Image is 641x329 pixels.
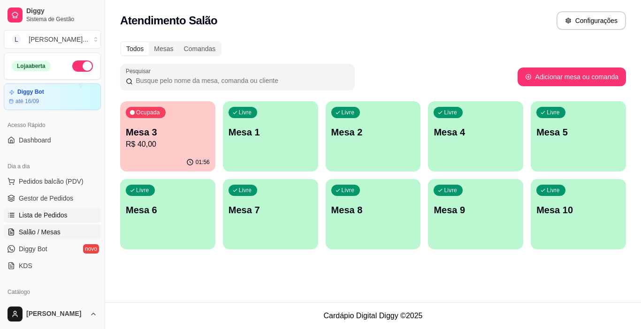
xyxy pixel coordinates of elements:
div: Catálogo [4,284,101,299]
p: Livre [547,109,560,116]
button: Alterar Status [72,60,93,72]
button: Adicionar mesa ou comanda [518,67,626,86]
button: LivreMesa 2 [326,101,421,172]
p: Livre [547,187,560,194]
p: Mesa 6 [126,203,210,217]
p: Mesa 5 [536,126,620,139]
input: Pesquisar [133,76,349,85]
div: [PERSON_NAME] ... [29,35,88,44]
p: Livre [239,109,252,116]
p: Mesa 4 [434,126,518,139]
span: Sistema de Gestão [26,15,97,23]
span: Pedidos balcão (PDV) [19,177,84,186]
p: Livre [444,187,457,194]
div: Todos [121,42,149,55]
button: Configurações [557,11,626,30]
p: Mesa 10 [536,203,620,217]
p: R$ 40,00 [126,139,210,150]
button: OcupadaMesa 3R$ 40,0001:56 [120,101,215,172]
div: Loja aberta [12,61,51,71]
button: Select a team [4,30,101,49]
button: LivreMesa 5 [531,101,626,172]
p: Livre [342,109,355,116]
div: Mesas [149,42,178,55]
p: Livre [342,187,355,194]
a: Lista de Pedidos [4,208,101,223]
span: Diggy [26,7,97,15]
p: Mesa 1 [229,126,313,139]
button: LivreMesa 4 [428,101,523,172]
button: [PERSON_NAME] [4,303,101,325]
p: Mesa 3 [126,126,210,139]
a: Diggy Botnovo [4,241,101,256]
span: Gestor de Pedidos [19,194,73,203]
button: LivreMesa 1 [223,101,318,172]
div: Acesso Rápido [4,118,101,133]
h2: Atendimento Salão [120,13,217,28]
p: Mesa 9 [434,203,518,217]
a: KDS [4,258,101,273]
span: Diggy Bot [19,244,47,254]
p: Mesa 2 [331,126,415,139]
button: LivreMesa 7 [223,179,318,249]
p: Livre [239,187,252,194]
span: Salão / Mesas [19,227,61,237]
p: Mesa 8 [331,203,415,217]
button: LivreMesa 6 [120,179,215,249]
a: Gestor de Pedidos [4,191,101,206]
p: Ocupada [136,109,160,116]
span: Dashboard [19,135,51,145]
p: Livre [136,187,149,194]
div: Dia a dia [4,159,101,174]
footer: Cardápio Digital Diggy © 2025 [105,302,641,329]
a: Dashboard [4,133,101,148]
label: Pesquisar [126,67,154,75]
button: LivreMesa 10 [531,179,626,249]
span: Lista de Pedidos [19,210,68,220]
a: Diggy Botaté 16/09 [4,83,101,110]
span: KDS [19,261,32,270]
button: LivreMesa 9 [428,179,523,249]
a: DiggySistema de Gestão [4,4,101,26]
span: [PERSON_NAME] [26,310,86,318]
article: até 16/09 [15,97,39,105]
p: Mesa 7 [229,203,313,217]
a: Salão / Mesas [4,224,101,239]
div: Comandas [179,42,221,55]
p: Livre [444,109,457,116]
article: Diggy Bot [17,89,44,96]
span: L [12,35,21,44]
button: LivreMesa 8 [326,179,421,249]
button: Pedidos balcão (PDV) [4,174,101,189]
p: 01:56 [196,158,210,166]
